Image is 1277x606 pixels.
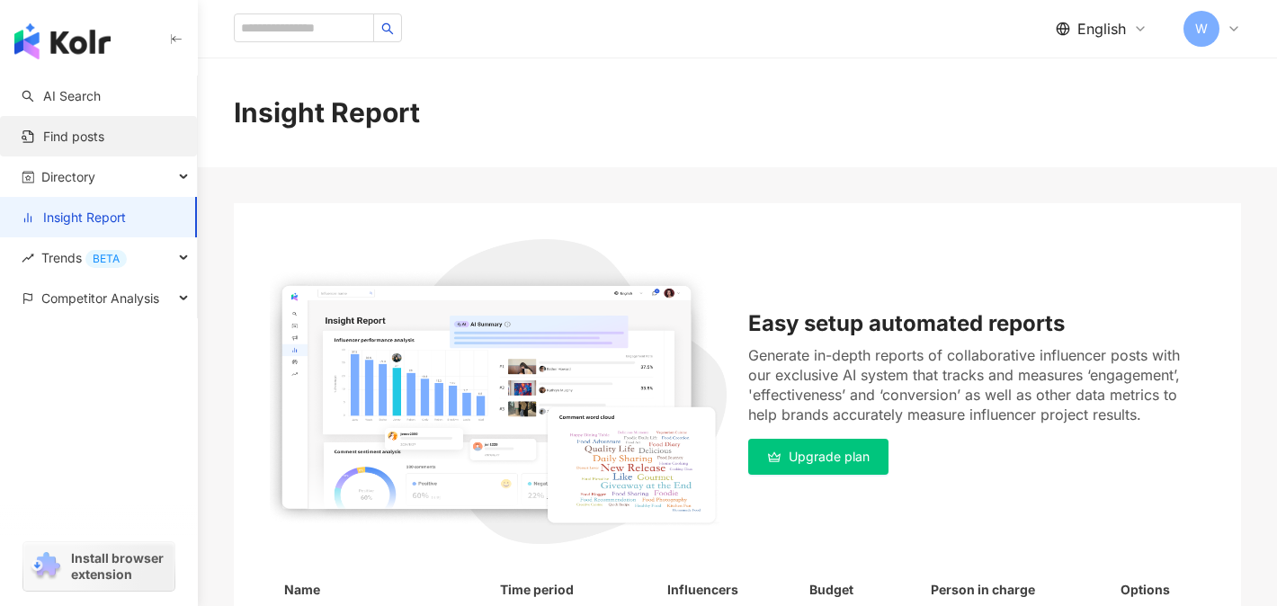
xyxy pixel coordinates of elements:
[381,22,394,35] span: search
[22,128,104,146] a: Find posts
[23,542,174,591] a: chrome extensionInstall browser extension
[748,439,889,475] button: Upgrade plan
[234,94,420,131] div: Insight Report
[85,250,127,268] div: BETA
[29,552,63,581] img: chrome extension
[748,439,1205,475] a: Upgrade plan
[41,278,159,318] span: Competitor Analysis
[748,308,1205,339] div: Easy setup automated reports
[270,239,727,544] img: Easy setup automated reports
[41,237,127,278] span: Trends
[22,87,101,105] a: searchAI Search
[22,209,126,227] a: Insight Report
[748,345,1205,424] div: Generate in-depth reports of collaborative influencer posts with our exclusive AI system that tra...
[22,252,34,264] span: rise
[1195,19,1208,39] span: W
[71,550,169,583] span: Install browser extension
[789,450,870,464] span: Upgrade plan
[41,156,95,197] span: Directory
[14,23,111,59] img: logo
[1077,19,1126,39] span: English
